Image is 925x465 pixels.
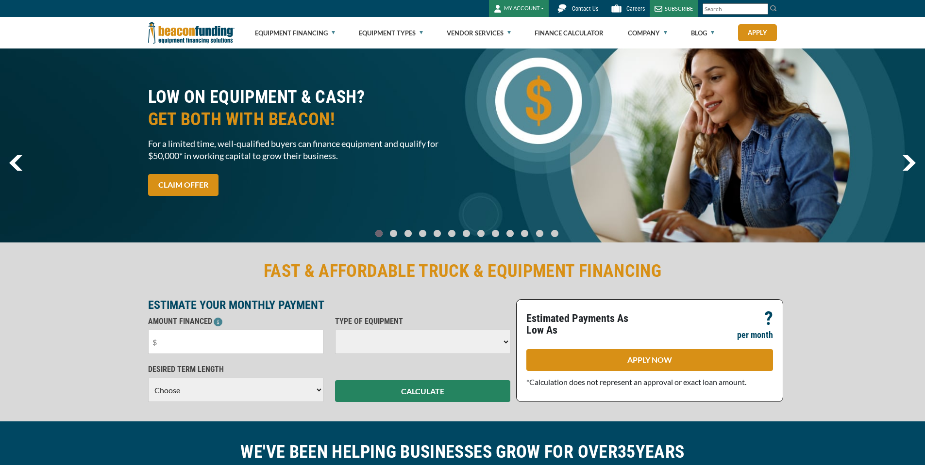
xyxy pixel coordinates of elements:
[475,229,487,238] a: Go To Slide 7
[738,24,777,41] a: Apply
[148,260,777,282] h2: FAST & AFFORDABLE TRUCK & EQUIPMENT FINANCING
[549,229,561,238] a: Go To Slide 12
[148,138,457,162] span: For a limited time, well-qualified buyers can finance equipment and qualify for $50,000* in worki...
[526,377,746,386] span: *Calculation does not represent an approval or exact loan amount.
[446,229,457,238] a: Go To Slide 5
[373,229,385,238] a: Go To Slide 0
[737,329,773,341] p: per month
[770,4,777,12] img: Search
[703,3,768,15] input: Search
[572,5,598,12] span: Contact Us
[902,155,916,171] img: Right Navigator
[417,229,428,238] a: Go To Slide 3
[535,17,604,48] a: Finance Calculator
[526,349,773,371] a: APPLY NOW
[359,17,423,48] a: Equipment Types
[335,316,510,327] p: TYPE OF EQUIPMENT
[691,17,714,48] a: Blog
[148,17,235,48] img: Beacon Funding Corporation logo
[626,5,645,12] span: Careers
[534,229,546,238] a: Go To Slide 11
[148,174,219,196] a: CLAIM OFFER
[489,229,501,238] a: Go To Slide 8
[902,155,916,171] a: next
[402,229,414,238] a: Go To Slide 2
[148,330,323,354] input: $
[431,229,443,238] a: Go To Slide 4
[9,155,22,171] img: Left Navigator
[148,364,323,375] p: DESIRED TERM LENGTH
[335,380,510,402] button: CALCULATE
[526,313,644,336] p: Estimated Payments As Low As
[519,229,531,238] a: Go To Slide 10
[148,299,510,311] p: ESTIMATE YOUR MONTHLY PAYMENT
[447,17,511,48] a: Vendor Services
[618,442,636,462] span: 35
[148,108,457,130] span: GET BOTH WITH BEACON!
[9,155,22,171] a: previous
[764,313,773,324] p: ?
[148,316,323,327] p: AMOUNT FINANCED
[255,17,335,48] a: Equipment Financing
[148,441,777,463] h2: WE'VE BEEN HELPING BUSINESSES GROW FOR OVER YEARS
[148,86,457,130] h2: LOW ON EQUIPMENT & CASH?
[628,17,667,48] a: Company
[758,5,766,13] a: Clear search text
[504,229,516,238] a: Go To Slide 9
[387,229,399,238] a: Go To Slide 1
[460,229,472,238] a: Go To Slide 6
